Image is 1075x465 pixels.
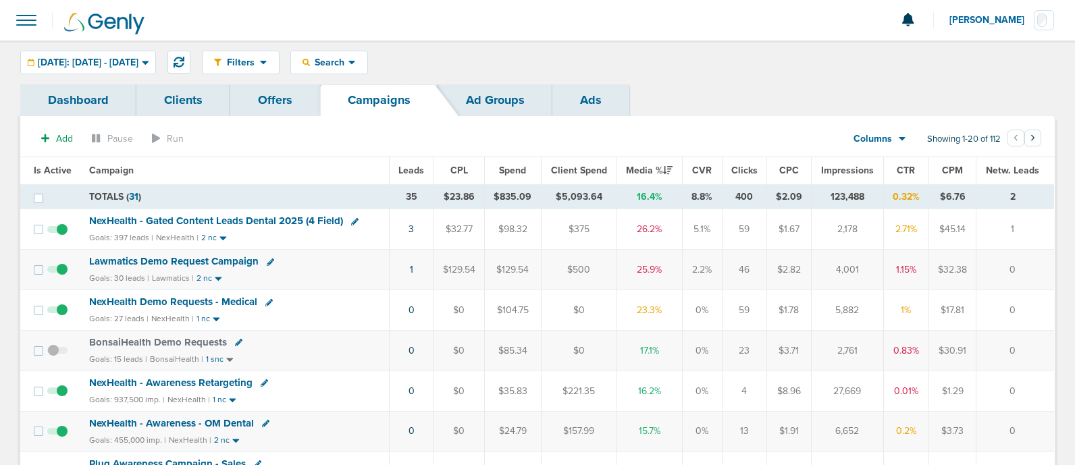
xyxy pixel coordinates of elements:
[722,250,766,290] td: 46
[928,411,976,452] td: $3.73
[20,84,136,116] a: Dashboard
[89,233,153,243] small: Goals: 397 leads |
[682,209,722,250] td: 5.1%
[928,250,976,290] td: $32.38
[541,290,617,331] td: $0
[812,209,884,250] td: 2,178
[81,184,390,209] td: TOTALS ( )
[682,290,722,331] td: 0%
[434,371,485,411] td: $0
[409,385,415,397] a: 0
[438,84,552,116] a: Ad Groups
[434,184,485,209] td: $23.86
[214,435,230,445] small: 2 nc
[552,84,629,116] a: Ads
[722,290,766,331] td: 59
[434,250,485,290] td: $129.54
[152,273,194,283] small: Lawmatics |
[812,411,884,452] td: 6,652
[883,184,928,209] td: 0.32%
[434,209,485,250] td: $32.77
[722,209,766,250] td: 59
[682,184,722,209] td: 8.8%
[541,371,617,411] td: $221.35
[89,165,134,176] span: Campaign
[976,290,1054,331] td: 0
[976,209,1054,250] td: 1
[56,133,73,144] span: Add
[136,84,230,116] a: Clients
[221,57,260,68] span: Filters
[484,331,541,371] td: $85.34
[722,184,766,209] td: 400
[617,184,682,209] td: 16.4%
[812,371,884,411] td: 27,669
[976,184,1054,209] td: 2
[484,371,541,411] td: $35.83
[779,165,799,176] span: CPC
[201,233,217,243] small: 2 nc
[766,411,811,452] td: $1.91
[390,184,434,209] td: 35
[34,129,80,148] button: Add
[89,354,147,364] small: Goals: 15 leads |
[812,290,884,331] td: 5,882
[484,209,541,250] td: $98.32
[38,58,138,67] span: [DATE]: [DATE] - [DATE]
[213,395,226,405] small: 1 nc
[484,290,541,331] td: $104.75
[89,417,254,429] span: NexHealth - Awareness - OM Dental
[692,165,712,176] span: CVR
[617,250,682,290] td: 25.9%
[434,331,485,371] td: $0
[682,331,722,371] td: 0%
[89,296,257,308] span: NexHealth Demo Requests - Medical
[89,435,166,445] small: Goals: 455,000 imp. |
[617,371,682,411] td: 16.2%
[196,273,212,283] small: 2 nc
[766,290,811,331] td: $1.78
[928,184,976,209] td: $6.76
[196,314,210,324] small: 1 nc
[722,371,766,411] td: 4
[541,184,617,209] td: $5,093.64
[409,304,415,316] a: 0
[682,371,722,411] td: 0%
[34,165,72,176] span: Is Active
[398,165,424,176] span: Leads
[89,336,227,348] span: BonsaiHealth Demo Requests
[409,223,414,235] a: 3
[230,84,320,116] a: Offers
[541,209,617,250] td: $375
[169,435,211,445] small: NexHealth |
[89,255,259,267] span: Lawmatics Demo Request Campaign
[812,184,884,209] td: 123,488
[731,165,758,176] span: Clicks
[928,209,976,250] td: $45.14
[928,290,976,331] td: $17.81
[484,250,541,290] td: $129.54
[1024,130,1041,146] button: Go to next page
[766,371,811,411] td: $8.96
[617,411,682,452] td: 15.7%
[150,354,203,364] small: BonsaiHealth |
[766,184,811,209] td: $2.09
[766,209,811,250] td: $1.67
[617,290,682,331] td: 23.3%
[310,57,348,68] span: Search
[722,331,766,371] td: 23
[682,250,722,290] td: 2.2%
[617,331,682,371] td: 17.1%
[450,165,468,176] span: CPL
[883,371,928,411] td: 0.01%
[409,425,415,437] a: 0
[551,165,607,176] span: Client Spend
[854,132,892,146] span: Columns
[928,371,976,411] td: $1.29
[484,184,541,209] td: $835.09
[883,250,928,290] td: 1.15%
[541,250,617,290] td: $500
[976,411,1054,452] td: 0
[499,165,526,176] span: Spend
[812,331,884,371] td: 2,761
